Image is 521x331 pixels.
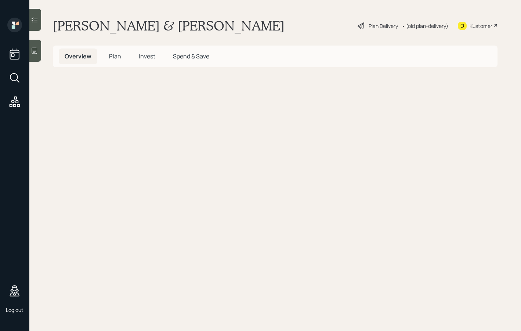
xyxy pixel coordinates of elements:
span: Spend & Save [173,52,209,60]
div: • (old plan-delivery) [402,22,448,30]
h1: [PERSON_NAME] & [PERSON_NAME] [53,18,285,34]
span: Overview [65,52,91,60]
div: Log out [6,306,23,313]
span: Invest [139,52,155,60]
div: Plan Delivery [369,22,398,30]
div: Kustomer [470,22,492,30]
span: Plan [109,52,121,60]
